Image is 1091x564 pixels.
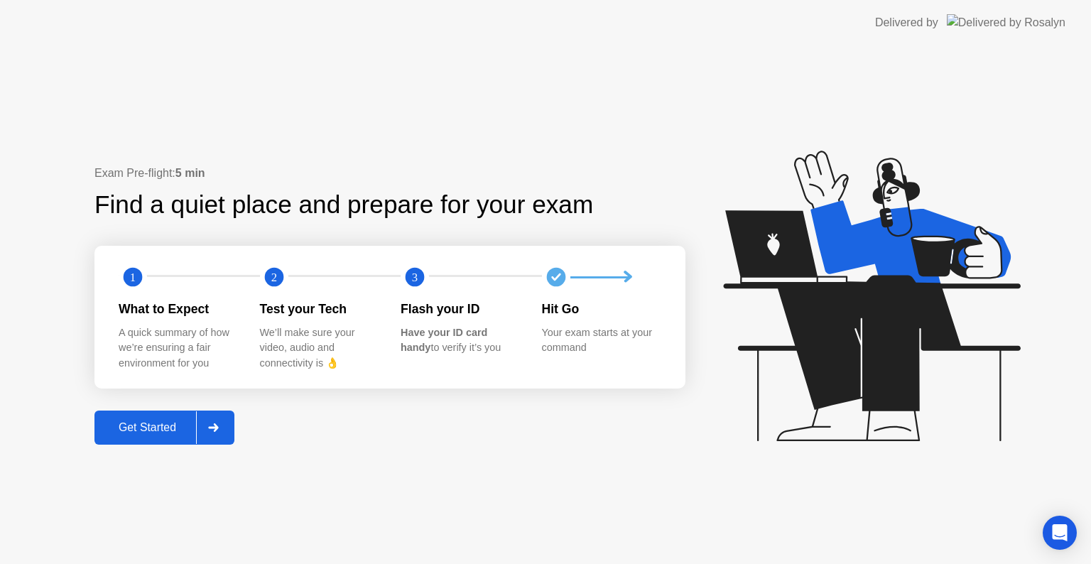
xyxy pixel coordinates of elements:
text: 2 [271,271,276,284]
div: Hit Go [542,300,661,318]
div: Your exam starts at your command [542,325,661,356]
div: Exam Pre-flight: [94,165,685,182]
div: Get Started [99,421,196,434]
div: Find a quiet place and prepare for your exam [94,186,595,224]
button: Get Started [94,411,234,445]
b: Have your ID card handy [401,327,487,354]
div: Delivered by [875,14,938,31]
text: 1 [130,271,136,284]
div: Flash your ID [401,300,519,318]
img: Delivered by Rosalyn [947,14,1065,31]
div: Test your Tech [260,300,379,318]
div: A quick summary of how we’re ensuring a fair environment for you [119,325,237,372]
text: 3 [412,271,418,284]
div: What to Expect [119,300,237,318]
div: We’ll make sure your video, audio and connectivity is 👌 [260,325,379,372]
div: Open Intercom Messenger [1043,516,1077,550]
b: 5 min [175,167,205,179]
div: to verify it’s you [401,325,519,356]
